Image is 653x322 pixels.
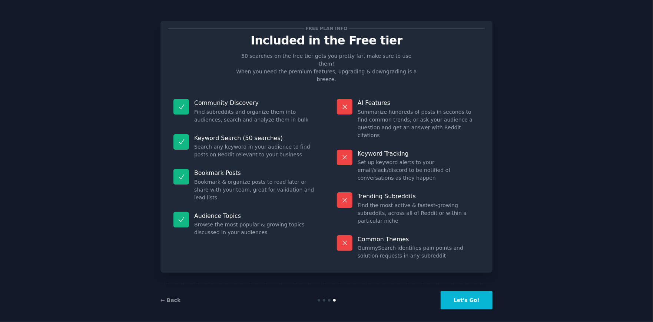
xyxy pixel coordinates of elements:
a: ← Back [160,297,180,303]
p: Common Themes [358,235,480,243]
span: Free plan info [304,25,349,33]
dd: Search any keyword in your audience to find posts on Reddit relevant to your business [194,143,316,159]
dd: Browse the most popular & growing topics discussed in your audiences [194,221,316,236]
p: Community Discovery [194,99,316,107]
p: Keyword Tracking [358,150,480,157]
dd: GummySearch identifies pain points and solution requests in any subreddit [358,244,480,260]
p: Included in the Free tier [168,34,485,47]
p: Trending Subreddits [358,192,480,200]
p: AI Features [358,99,480,107]
dd: Set up keyword alerts to your email/slack/discord to be notified of conversations as they happen [358,159,480,182]
p: Keyword Search (50 searches) [194,134,316,142]
p: Bookmark Posts [194,169,316,177]
dd: Bookmark & organize posts to read later or share with your team, great for validation and lead lists [194,178,316,202]
dd: Summarize hundreds of posts in seconds to find common trends, or ask your audience a question and... [358,108,480,139]
button: Let's Go! [441,291,493,309]
dd: Find the most active & fastest-growing subreddits, across all of Reddit or within a particular niche [358,202,480,225]
p: Audience Topics [194,212,316,220]
p: 50 searches on the free tier gets you pretty far, make sure to use them! When you need the premiu... [233,52,420,83]
dd: Find subreddits and organize them into audiences, search and analyze them in bulk [194,108,316,124]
